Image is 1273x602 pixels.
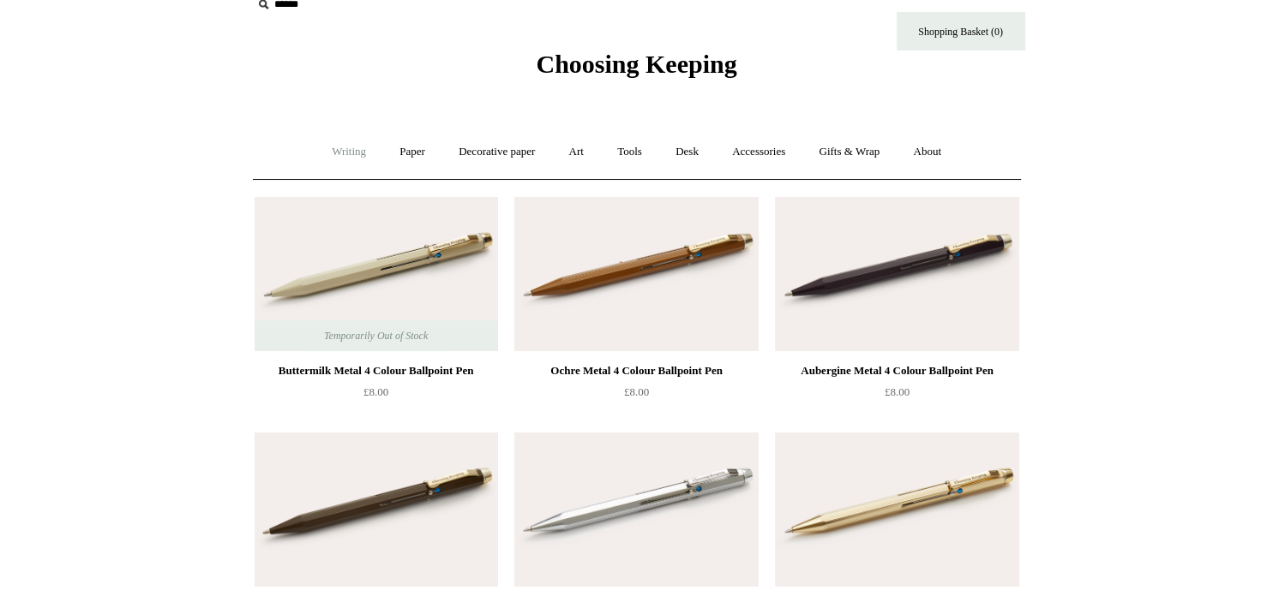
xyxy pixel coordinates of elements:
[898,129,957,175] a: About
[514,432,758,587] a: Chrome Metal 4 Colour Ballpoint Pen Chrome Metal 4 Colour Ballpoint Pen
[660,129,714,175] a: Desk
[363,385,388,398] span: £8.00
[775,197,1018,351] img: Aubergine Metal 4 Colour Ballpoint Pen
[255,432,498,587] a: Brown Metal 4 Colour Ballpoint Pen Brown Metal 4 Colour Ballpoint Pen
[514,432,758,587] img: Chrome Metal 4 Colour Ballpoint Pen
[775,361,1018,431] a: Aubergine Metal 4 Colour Ballpoint Pen £8.00
[775,197,1018,351] a: Aubergine Metal 4 Colour Ballpoint Pen Aubergine Metal 4 Colour Ballpoint Pen
[536,63,736,75] a: Choosing Keeping
[717,129,801,175] a: Accessories
[255,432,498,587] img: Brown Metal 4 Colour Ballpoint Pen
[514,361,758,431] a: Ochre Metal 4 Colour Ballpoint Pen £8.00
[897,12,1025,51] a: Shopping Basket (0)
[514,197,758,351] img: Ochre Metal 4 Colour Ballpoint Pen
[307,320,445,351] span: Temporarily Out of Stock
[255,197,498,351] a: Buttermilk Metal 4 Colour Ballpoint Pen Buttermilk Metal 4 Colour Ballpoint Pen Temporarily Out o...
[554,129,599,175] a: Art
[384,129,441,175] a: Paper
[514,197,758,351] a: Ochre Metal 4 Colour Ballpoint Pen Ochre Metal 4 Colour Ballpoint Pen
[519,361,754,381] div: Ochre Metal 4 Colour Ballpoint Pen
[443,129,550,175] a: Decorative paper
[602,129,658,175] a: Tools
[255,361,498,431] a: Buttermilk Metal 4 Colour Ballpoint Pen £8.00
[255,197,498,351] img: Buttermilk Metal 4 Colour Ballpoint Pen
[775,432,1018,587] a: Gold Metal 4 Colour Ballpoint Pen Gold Metal 4 Colour Ballpoint Pen
[803,129,895,175] a: Gifts & Wrap
[775,432,1018,587] img: Gold Metal 4 Colour Ballpoint Pen
[624,385,649,398] span: £8.00
[536,50,736,78] span: Choosing Keeping
[885,385,910,398] span: £8.00
[316,129,381,175] a: Writing
[259,361,494,381] div: Buttermilk Metal 4 Colour Ballpoint Pen
[779,361,1014,381] div: Aubergine Metal 4 Colour Ballpoint Pen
